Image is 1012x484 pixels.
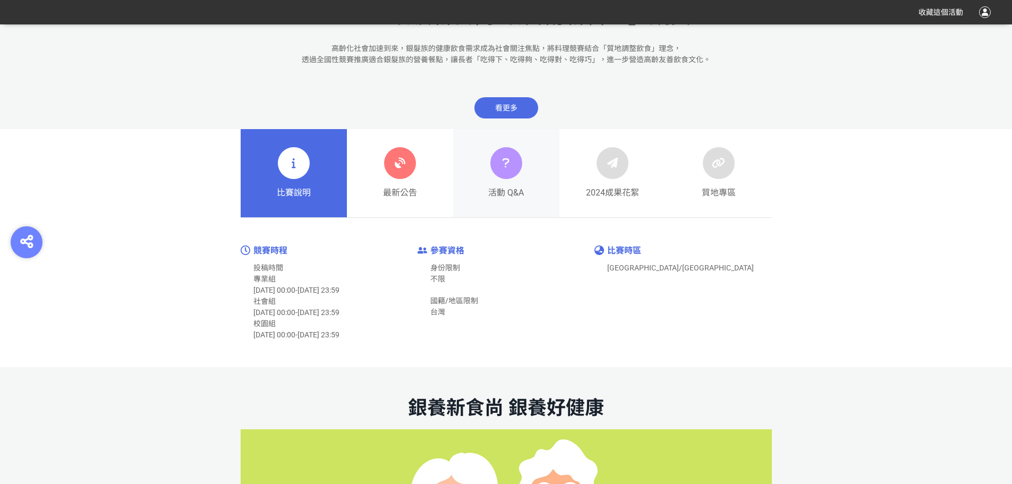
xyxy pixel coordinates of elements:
span: [DATE] 23:59 [297,308,339,317]
span: 社會組 [253,297,276,305]
span: - [295,286,297,294]
a: 活動 Q&A [453,129,559,217]
span: 台灣 [430,308,445,316]
span: [DATE] 00:00 [253,308,295,317]
img: icon-enter-limit.61bcfae.png [418,247,427,254]
span: 競賽時程 [253,245,287,256]
span: [GEOGRAPHIC_DATA]/[GEOGRAPHIC_DATA] [607,264,754,272]
span: 看更多 [474,97,538,118]
span: 最新公告 [383,186,417,199]
span: [DATE] 23:59 [297,330,339,339]
a: 質地專區 [666,129,772,217]
span: 專業組 [253,275,276,283]
span: - [295,330,297,339]
span: 國籍/地區限制 [430,296,478,305]
span: 校園組 [253,319,276,328]
span: 活動 Q&A [488,186,524,199]
span: 投稿時間 [253,264,283,272]
span: 比賽時區 [607,245,641,256]
span: - [295,308,297,317]
span: [DATE] 23:59 [297,286,339,294]
img: icon-time.04e13fc.png [241,245,250,255]
span: 2024成果花絮 [586,186,639,199]
a: 2024成果花絮 [559,129,666,217]
span: 身份限制 [430,264,460,272]
a: 最新公告 [347,129,453,217]
span: 參賽資格 [430,245,464,256]
span: 不限 [430,275,445,283]
span: 比賽說明 [277,186,311,199]
img: icon-timezone.9e564b4.png [594,245,604,255]
a: 比賽說明 [241,129,347,217]
span: 收藏這個活動 [919,8,963,16]
span: [DATE] 00:00 [253,286,295,294]
span: 質地專區 [702,186,736,199]
strong: 銀養新食尚 銀養好健康 [408,397,604,419]
span: [DATE] 00:00 [253,330,295,339]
